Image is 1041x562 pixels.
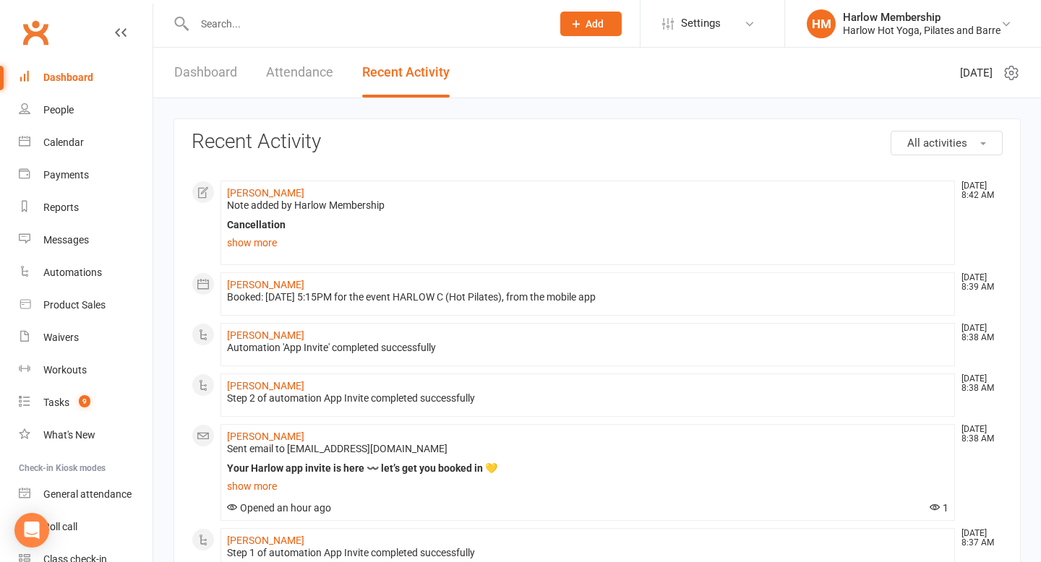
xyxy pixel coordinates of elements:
span: 9 [79,395,90,407]
a: show more [227,476,948,496]
div: General attendance [43,488,132,500]
span: Settings [681,7,721,40]
h3: Recent Activity [192,131,1003,153]
time: [DATE] 8:38 AM [954,425,1002,444]
a: [PERSON_NAME] [227,279,304,290]
div: Your Harlow app invite is here 〰️ let’s get you booked in 💛 [227,462,948,475]
div: Open Intercom Messenger [14,513,49,548]
a: [PERSON_NAME] [227,380,304,392]
a: Calendar [19,126,153,159]
div: Harlow Membership [843,11,1001,24]
time: [DATE] 8:37 AM [954,529,1002,548]
div: Harlow Hot Yoga, Pilates and Barre [843,24,1001,37]
span: Opened an hour ago [227,502,331,514]
div: What's New [43,429,95,441]
a: [PERSON_NAME] [227,187,304,199]
div: Booked: [DATE] 5:15PM for the event HARLOW C (Hot Pilates), from the mobile app [227,291,948,303]
div: Step 1 of automation App Invite completed successfully [227,547,948,559]
a: Dashboard [174,48,237,98]
div: Automations [43,267,102,278]
div: Dashboard [43,72,93,83]
div: Messages [43,234,89,246]
a: Recent Activity [362,48,450,98]
a: [PERSON_NAME] [227,329,304,341]
a: Reports [19,191,153,224]
div: Product Sales [43,299,106,311]
div: Cancellation [227,219,948,231]
div: People [43,104,74,116]
div: Note added by Harlow Membership [227,199,948,212]
button: All activities [891,131,1003,155]
a: Automations [19,256,153,289]
span: All activities [907,137,967,150]
div: Automation 'App Invite' completed successfully [227,342,948,354]
a: General attendance kiosk mode [19,478,153,511]
div: Step 2 of automation App Invite completed successfully [227,392,948,405]
input: Search... [190,14,541,34]
a: show more [227,233,948,253]
span: [DATE] [960,64,993,82]
div: Tasks [43,397,69,408]
span: 1 [930,502,948,514]
div: Roll call [43,521,77,532]
div: HM [807,9,836,38]
span: Sent email to [EMAIL_ADDRESS][DOMAIN_NAME] [227,443,447,454]
a: Waivers [19,321,153,354]
div: Reports [43,202,79,213]
a: Messages [19,224,153,256]
time: [DATE] 8:39 AM [954,273,1002,292]
div: Waivers [43,332,79,343]
time: [DATE] 8:38 AM [954,324,1002,342]
a: Payments [19,159,153,191]
a: Product Sales [19,289,153,321]
a: People [19,94,153,126]
div: Calendar [43,137,84,148]
div: Payments [43,169,89,181]
a: Attendance [266,48,333,98]
div: Workouts [43,364,87,376]
button: Add [560,12,622,36]
time: [DATE] 8:38 AM [954,374,1002,393]
a: Roll call [19,511,153,543]
a: Tasks 9 [19,386,153,419]
span: Add [586,18,604,30]
a: Clubworx [17,14,53,51]
a: [PERSON_NAME] [227,535,304,546]
a: Workouts [19,354,153,386]
a: Dashboard [19,61,153,94]
a: [PERSON_NAME] [227,431,304,442]
time: [DATE] 8:42 AM [954,181,1002,200]
a: What's New [19,419,153,451]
